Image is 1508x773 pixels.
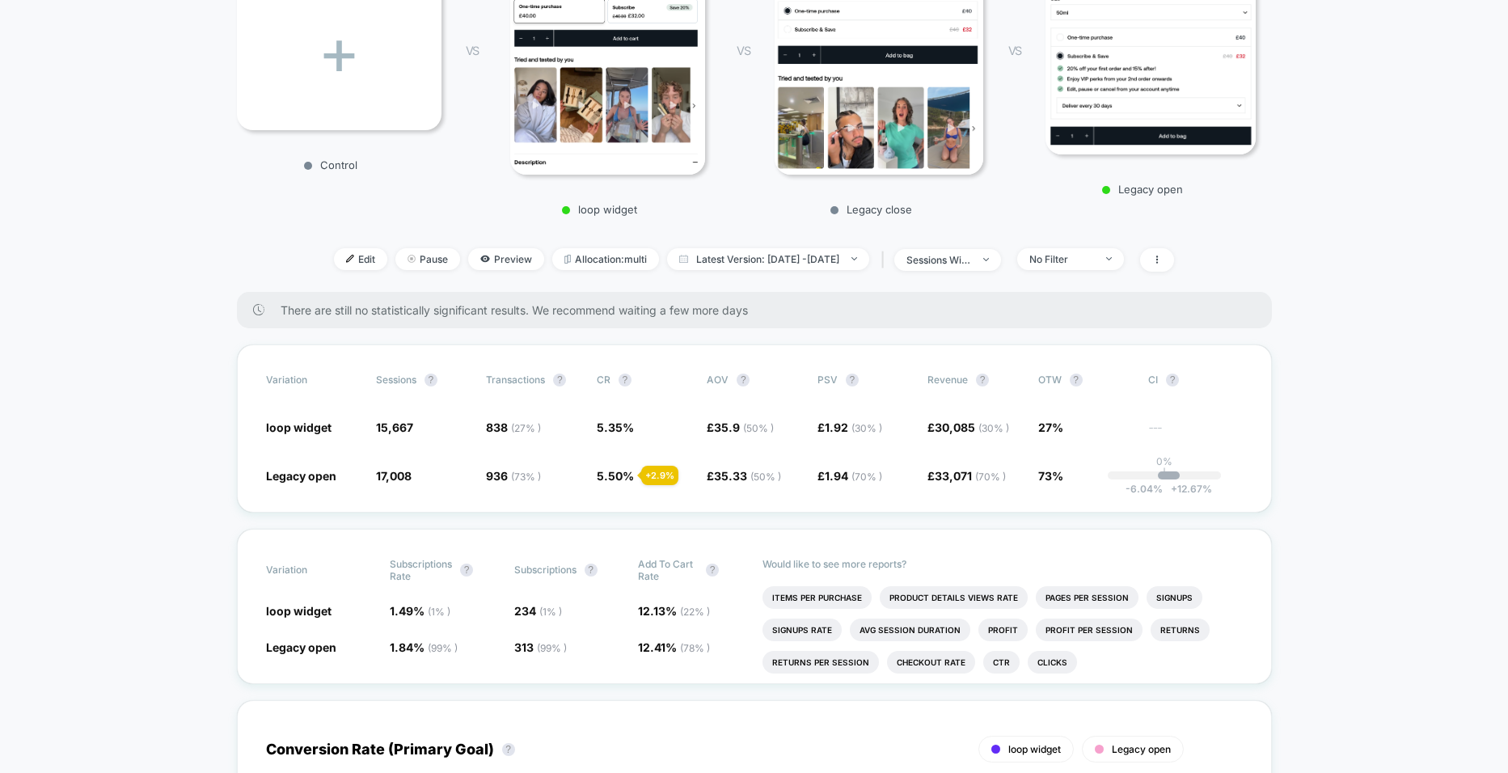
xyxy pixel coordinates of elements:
[514,604,562,618] span: 234
[1163,483,1212,495] span: 12.67 %
[707,469,781,483] span: £
[817,420,882,434] span: £
[983,651,1020,674] li: Ctr
[1070,374,1083,386] button: ?
[1126,483,1163,495] span: -6.04 %
[553,374,566,386] button: ?
[552,248,659,270] span: Allocation: multi
[597,420,634,434] span: 5.35 %
[460,564,473,577] button: ?
[537,642,567,654] span: ( 99 % )
[425,374,437,386] button: ?
[880,586,1028,609] li: Product Details Views Rate
[850,619,970,641] li: Avg Session Duration
[750,471,781,483] span: ( 50 % )
[334,248,387,270] span: Edit
[638,558,698,582] span: Add To Cart Rate
[597,469,634,483] span: 5.50 %
[346,255,354,263] img: edit
[766,203,976,216] p: Legacy close
[266,420,332,434] span: loop widget
[376,469,412,483] span: 17,008
[511,422,541,434] span: ( 27 % )
[887,651,975,674] li: Checkout Rate
[1038,420,1063,434] span: 27%
[680,606,710,618] span: ( 22 % )
[638,604,710,618] span: 12.13 %
[514,640,567,654] span: 313
[564,255,571,264] img: rebalance
[486,374,545,386] span: Transactions
[667,248,869,270] span: Latest Version: [DATE] - [DATE]
[390,558,452,582] span: Subscriptions Rate
[1148,423,1242,435] span: ---
[714,420,774,434] span: 35.9
[468,248,544,270] span: Preview
[408,255,416,263] img: end
[1036,619,1143,641] li: Profit Per Session
[514,564,577,576] span: Subscriptions
[1166,374,1179,386] button: ?
[266,604,332,618] span: loop widget
[266,640,336,654] span: Legacy open
[495,203,705,216] p: loop widget
[846,374,859,386] button: ?
[1038,469,1063,483] span: 73%
[390,640,458,654] span: 1.84 %
[825,469,882,483] span: 1.94
[978,619,1028,641] li: Profit
[539,606,562,618] span: ( 1 % )
[983,258,989,261] img: end
[466,44,479,57] span: VS
[737,44,750,57] span: VS
[817,374,838,386] span: PSV
[706,564,719,577] button: ?
[679,255,688,263] img: calendar
[714,469,781,483] span: 35.33
[1106,257,1112,260] img: end
[935,469,1006,483] span: 33,071
[1028,651,1077,674] li: Clicks
[1029,253,1094,265] div: No Filter
[906,254,971,266] div: sessions with impression
[1151,619,1210,641] li: Returns
[1038,374,1127,386] span: OTW
[927,420,1009,434] span: £
[851,471,882,483] span: ( 70 % )
[978,422,1009,434] span: ( 30 % )
[1036,586,1138,609] li: Pages Per Session
[707,420,774,434] span: £
[376,374,416,386] span: Sessions
[1156,455,1172,467] p: 0%
[428,606,450,618] span: ( 1 % )
[935,420,1009,434] span: 30,085
[737,374,750,386] button: ?
[1008,44,1021,57] span: VS
[680,642,710,654] span: ( 78 % )
[511,471,541,483] span: ( 73 % )
[641,466,678,485] div: + 2.9 %
[762,558,1243,570] p: Would like to see more reports?
[229,158,433,171] p: Control
[502,743,515,756] button: ?
[1008,743,1061,755] span: loop widget
[638,640,710,654] span: 12.41 %
[428,642,458,654] span: ( 99 % )
[927,374,968,386] span: Revenue
[1037,183,1248,196] p: Legacy open
[390,604,450,618] span: 1.49 %
[1112,743,1171,755] span: Legacy open
[743,422,774,434] span: ( 50 % )
[1171,483,1177,495] span: +
[281,303,1240,317] span: There are still no statistically significant results. We recommend waiting a few more days
[266,558,355,582] span: Variation
[762,619,842,641] li: Signups Rate
[486,420,541,434] span: 838
[762,651,879,674] li: Returns Per Session
[597,374,610,386] span: CR
[1148,374,1237,386] span: CI
[851,257,857,260] img: end
[619,374,632,386] button: ?
[266,374,355,386] span: Variation
[975,471,1006,483] span: ( 70 % )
